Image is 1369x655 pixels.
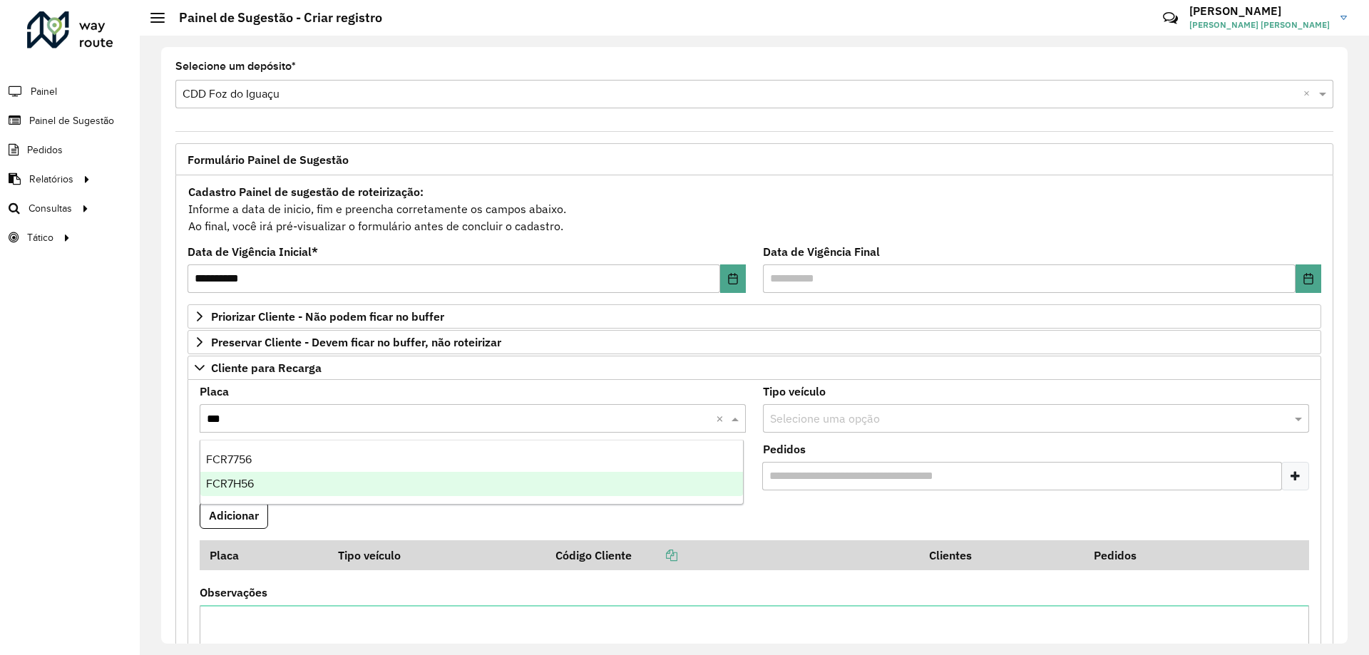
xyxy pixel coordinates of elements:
[175,58,296,75] label: Selecione um depósito
[632,548,677,562] a: Copiar
[1303,86,1316,103] span: Clear all
[200,383,229,400] label: Placa
[763,243,880,260] label: Data de Vigência Final
[211,311,444,322] span: Priorizar Cliente - Não podem ficar no buffer
[200,540,329,570] th: Placa
[31,84,57,99] span: Painel
[211,336,501,348] span: Preservar Cliente - Devem ficar no buffer, não roteirizar
[188,356,1321,380] a: Cliente para Recarga
[329,540,546,570] th: Tipo veículo
[188,304,1321,329] a: Priorizar Cliente - Não podem ficar no buffer
[1189,4,1330,18] h3: [PERSON_NAME]
[919,540,1084,570] th: Clientes
[206,453,252,465] span: FCR7756
[763,383,826,400] label: Tipo veículo
[545,540,919,570] th: Código Cliente
[188,330,1321,354] a: Preservar Cliente - Devem ficar no buffer, não roteirizar
[188,182,1321,235] div: Informe a data de inicio, fim e preencha corretamente os campos abaixo. Ao final, você irá pré-vi...
[29,113,114,128] span: Painel de Sugestão
[188,154,349,165] span: Formulário Painel de Sugestão
[165,10,382,26] h2: Painel de Sugestão - Criar registro
[1189,19,1330,31] span: [PERSON_NAME] [PERSON_NAME]
[1155,3,1186,33] a: Contato Rápido
[27,143,63,158] span: Pedidos
[188,185,424,199] strong: Cadastro Painel de sugestão de roteirização:
[211,362,322,373] span: Cliente para Recarga
[29,201,72,216] span: Consultas
[27,230,53,245] span: Tático
[763,440,806,458] label: Pedidos
[200,440,744,505] ng-dropdown-panel: Options list
[720,264,746,293] button: Choose Date
[29,172,73,187] span: Relatórios
[716,410,728,427] span: Clear all
[200,584,267,601] label: Observações
[206,478,254,490] span: FCR7H56
[188,243,318,260] label: Data de Vigência Inicial
[1296,264,1321,293] button: Choose Date
[1084,540,1248,570] th: Pedidos
[200,502,268,529] button: Adicionar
